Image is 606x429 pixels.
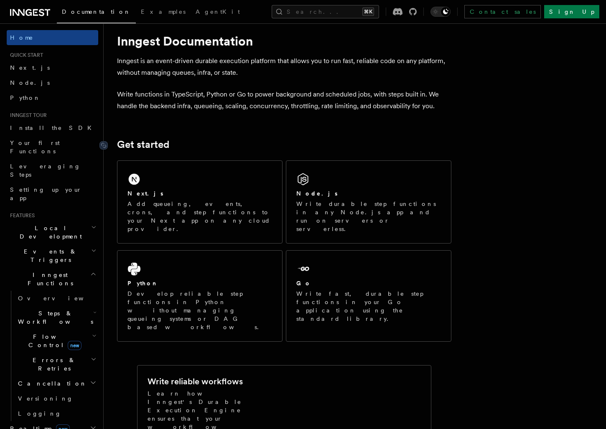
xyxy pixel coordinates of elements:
a: Versioning [15,391,98,406]
a: Logging [15,406,98,421]
a: Get started [117,139,169,150]
span: Leveraging Steps [10,163,81,178]
a: PythonDevelop reliable step functions in Python without managing queueing systems or DAG based wo... [117,250,283,342]
p: Inngest is an event-driven durable execution platform that allows you to run fast, reliable code ... [117,55,451,79]
p: Write durable step functions in any Node.js app and run on servers or serverless. [296,200,441,233]
p: Add queueing, events, crons, and step functions to your Next app on any cloud provider. [127,200,272,233]
span: Your first Functions [10,140,60,155]
button: Steps & Workflows [15,306,98,329]
span: Home [10,33,33,42]
a: Python [7,90,98,105]
a: Next.js [7,60,98,75]
a: Your first Functions [7,135,98,159]
p: Write functions in TypeScript, Python or Go to power background and scheduled jobs, with steps bu... [117,89,451,112]
span: Inngest tour [7,112,47,119]
a: Contact sales [464,5,541,18]
div: Inngest Functions [7,291,98,421]
a: Node.jsWrite durable step functions in any Node.js app and run on servers or serverless. [286,160,451,244]
button: Search...⌘K [272,5,379,18]
button: Flow Controlnew [15,329,98,353]
h2: Go [296,279,311,287]
a: AgentKit [191,3,245,23]
span: Local Development [7,224,91,241]
h2: Next.js [127,189,163,198]
span: Events & Triggers [7,247,91,264]
button: Cancellation [15,376,98,391]
h2: Python [127,279,158,287]
a: Node.js [7,75,98,90]
button: Local Development [7,221,98,244]
a: Examples [136,3,191,23]
span: Quick start [7,52,43,58]
a: Setting up your app [7,182,98,206]
a: GoWrite fast, durable step functions in your Go application using the standard library. [286,250,451,342]
p: Develop reliable step functions in Python without managing queueing systems or DAG based workflows. [127,289,272,331]
h2: Write reliable workflows [148,376,243,387]
a: Leveraging Steps [7,159,98,182]
span: Errors & Retries [15,356,91,373]
span: Examples [141,8,186,15]
span: Inngest Functions [7,271,90,287]
a: Overview [15,291,98,306]
button: Inngest Functions [7,267,98,291]
button: Events & Triggers [7,244,98,267]
kbd: ⌘K [362,8,374,16]
span: Node.js [10,79,50,86]
span: Documentation [62,8,131,15]
span: Overview [18,295,104,302]
button: Errors & Retries [15,353,98,376]
span: Setting up your app [10,186,82,201]
p: Write fast, durable step functions in your Go application using the standard library. [296,289,441,323]
span: Install the SDK [10,124,97,131]
button: Toggle dark mode [430,7,451,17]
span: Cancellation [15,379,87,388]
h1: Inngest Documentation [117,33,451,48]
a: Install the SDK [7,120,98,135]
span: Python [10,94,41,101]
span: new [68,341,81,350]
span: Features [7,212,35,219]
h2: Node.js [296,189,338,198]
span: Logging [18,410,61,417]
a: Sign Up [544,5,599,18]
span: AgentKit [196,8,240,15]
span: Steps & Workflows [15,309,93,326]
span: Next.js [10,64,50,71]
a: Documentation [57,3,136,23]
span: Versioning [18,395,73,402]
a: Next.jsAdd queueing, events, crons, and step functions to your Next app on any cloud provider. [117,160,283,244]
a: Home [7,30,98,45]
span: Flow Control [15,333,92,349]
